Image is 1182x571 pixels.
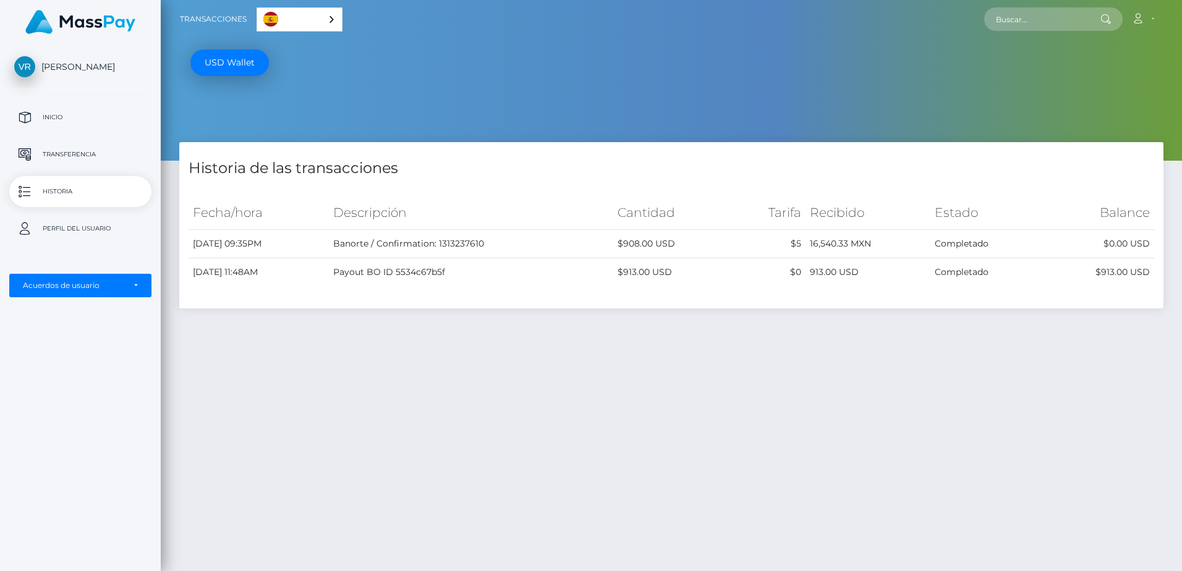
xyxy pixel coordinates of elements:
aside: Language selected: Español [257,7,342,32]
a: Transferencia [9,139,151,170]
td: $0.00 USD [1042,230,1154,258]
td: $913.00 USD [1042,258,1154,287]
h4: Historia de las transacciones [189,158,1154,179]
span: [PERSON_NAME] [9,61,151,72]
td: Completado [930,230,1042,258]
a: Español [257,8,342,31]
td: Completado [930,258,1042,287]
div: Acuerdos de usuario [23,281,124,290]
p: Perfil del usuario [14,219,147,238]
p: Transferencia [14,145,147,164]
img: MassPay [25,10,135,34]
td: $913.00 USD [613,258,731,287]
a: Perfil del usuario [9,213,151,244]
th: Estado [930,196,1042,230]
button: Acuerdos de usuario [9,274,151,297]
a: Historia [9,176,151,207]
p: Historia [14,182,147,201]
a: Inicio [9,102,151,133]
th: Recibido [806,196,930,230]
a: USD Wallet [190,49,269,76]
p: Inicio [14,108,147,127]
div: Language [257,7,342,32]
th: Descripción [329,196,614,230]
td: $5 [731,230,806,258]
td: $0 [731,258,806,287]
input: Buscar... [984,7,1100,31]
td: [DATE] 11:48AM [189,258,329,287]
th: Fecha/hora [189,196,329,230]
th: Balance [1042,196,1154,230]
td: $908.00 USD [613,230,731,258]
td: Payout BO ID 5534c67b5f [329,258,614,287]
th: Tarifa [731,196,806,230]
th: Cantidad [613,196,731,230]
a: Transacciones [180,6,247,32]
td: 913.00 USD [806,258,930,287]
td: 16,540.33 MXN [806,230,930,258]
td: [DATE] 09:35PM [189,230,329,258]
td: Banorte / Confirmation: 1313237610 [329,230,614,258]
